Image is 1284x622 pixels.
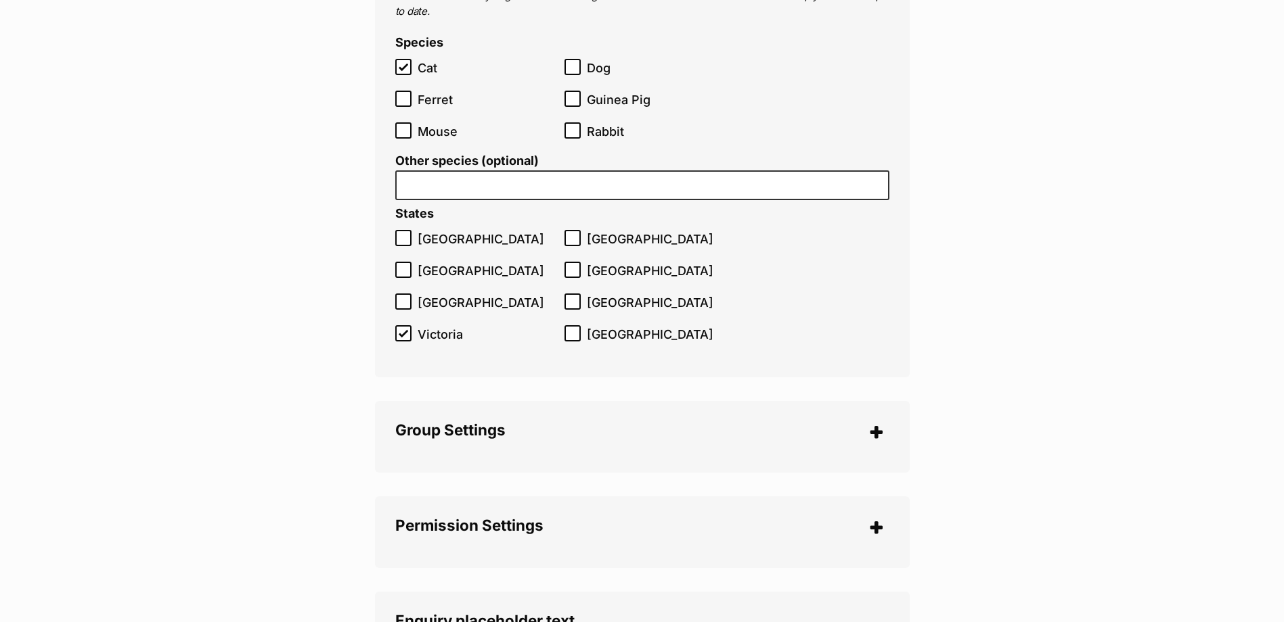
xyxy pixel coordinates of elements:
[395,36,443,50] label: Species
[418,59,558,77] span: Cat
[395,421,506,439] span: Group Settings
[418,122,558,141] span: Mouse
[587,230,728,248] span: [GEOGRAPHIC_DATA]
[587,122,728,141] span: Rabbit
[587,262,728,280] span: [GEOGRAPHIC_DATA]
[587,293,728,312] span: [GEOGRAPHIC_DATA]
[587,325,728,343] span: [GEOGRAPHIC_DATA]
[395,207,434,221] label: States
[418,293,558,312] span: [GEOGRAPHIC_DATA]
[395,154,889,168] label: Other species (optional)
[418,262,558,280] span: [GEOGRAPHIC_DATA]
[587,59,728,77] span: Dog
[587,91,728,109] span: Guinea Pig
[395,516,544,534] span: Permission Settings
[418,325,558,343] span: Victoria
[418,91,558,109] span: Ferret
[418,230,558,248] span: [GEOGRAPHIC_DATA]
